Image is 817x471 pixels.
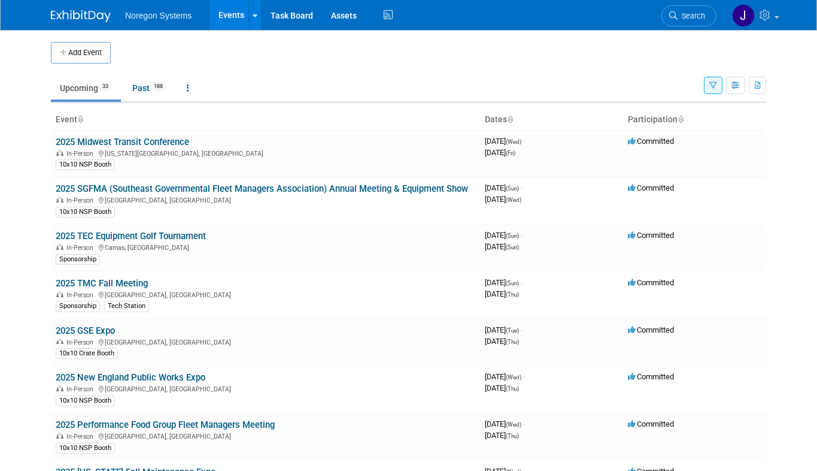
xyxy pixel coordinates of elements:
[506,150,515,156] span: (Fri)
[77,114,83,124] a: Sort by Event Name
[506,385,519,392] span: (Thu)
[56,137,189,147] a: 2025 Midwest Transit Conference
[628,372,674,381] span: Committed
[51,42,111,64] button: Add Event
[485,337,519,346] span: [DATE]
[56,183,468,194] a: 2025 SGFMA (Southeast Governmental Fleet Managers Association) Annual Meeting & Equipment Show
[628,419,674,428] span: Committed
[56,348,118,359] div: 10x10 Crate Booth
[56,325,115,336] a: 2025 GSE Expo
[56,195,475,204] div: [GEOGRAPHIC_DATA], [GEOGRAPHIC_DATA]
[628,137,674,146] span: Committed
[104,301,149,312] div: Tech Station
[732,4,755,27] img: Johana Gil
[623,110,766,130] th: Participation
[56,289,475,299] div: [GEOGRAPHIC_DATA], [GEOGRAPHIC_DATA]
[521,183,523,192] span: -
[507,114,513,124] a: Sort by Start Date
[56,242,475,252] div: Camas, [GEOGRAPHIC_DATA]
[56,301,100,312] div: Sponsorship
[506,197,521,203] span: (Wed)
[125,11,192,20] span: Noregon Systems
[485,195,521,204] span: [DATE]
[523,372,525,381] span: -
[66,385,97,393] span: In-Person
[51,77,121,99] a: Upcoming33
[506,280,519,286] span: (Sun)
[506,185,519,192] span: (Sun)
[485,148,515,157] span: [DATE]
[485,431,519,440] span: [DATE]
[506,421,521,428] span: (Wed)
[66,244,97,252] span: In-Person
[485,325,523,334] span: [DATE]
[628,325,674,334] span: Committed
[56,337,475,346] div: [GEOGRAPHIC_DATA], [GEOGRAPHIC_DATA]
[628,278,674,287] span: Committed
[56,419,275,430] a: 2025 Performance Food Group Fleet Managers Meeting
[485,419,525,428] span: [DATE]
[56,291,63,297] img: In-Person Event
[99,82,112,91] span: 33
[485,384,519,393] span: [DATE]
[51,110,480,130] th: Event
[661,5,716,26] a: Search
[678,11,705,20] span: Search
[56,433,63,439] img: In-Person Event
[66,291,97,299] span: In-Person
[66,197,97,204] span: In-Person
[506,244,519,250] span: (Sun)
[485,372,525,381] span: [DATE]
[506,433,519,439] span: (Thu)
[56,395,115,406] div: 10x10 NSP Booth
[523,137,525,146] span: -
[56,278,148,289] a: 2025 TMC Fall Meeting
[506,138,521,145] span: (Wed)
[56,443,115,454] div: 10x10 NSP Booth
[56,431,475,440] div: [GEOGRAPHIC_DATA], [GEOGRAPHIC_DATA]
[506,233,519,239] span: (Sun)
[51,10,111,22] img: ExhibitDay
[150,82,166,91] span: 188
[56,244,63,250] img: In-Person Event
[506,374,521,381] span: (Wed)
[485,242,519,251] span: [DATE]
[628,231,674,240] span: Committed
[66,150,97,158] span: In-Person
[521,325,523,334] span: -
[66,339,97,346] span: In-Person
[485,289,519,298] span: [DATE]
[56,372,205,383] a: 2025 New England Public Works Expo
[521,278,523,287] span: -
[123,77,175,99] a: Past188
[56,148,475,158] div: [US_STATE][GEOGRAPHIC_DATA], [GEOGRAPHIC_DATA]
[480,110,623,130] th: Dates
[56,339,63,345] img: In-Person Event
[678,114,684,124] a: Sort by Participation Type
[485,137,525,146] span: [DATE]
[56,384,475,393] div: [GEOGRAPHIC_DATA], [GEOGRAPHIC_DATA]
[66,433,97,440] span: In-Person
[506,291,519,298] span: (Thu)
[56,254,100,265] div: Sponsorship
[56,159,115,170] div: 10x10 NSP Booth
[523,419,525,428] span: -
[628,183,674,192] span: Committed
[506,339,519,345] span: (Thu)
[56,150,63,156] img: In-Person Event
[56,207,115,218] div: 10x10 NSP Booth
[521,231,523,240] span: -
[485,231,523,240] span: [DATE]
[485,183,523,192] span: [DATE]
[485,278,523,287] span: [DATE]
[56,385,63,391] img: In-Person Event
[506,327,519,334] span: (Tue)
[56,197,63,203] img: In-Person Event
[56,231,206,241] a: 2025 TEC Equipment Golf Tournament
